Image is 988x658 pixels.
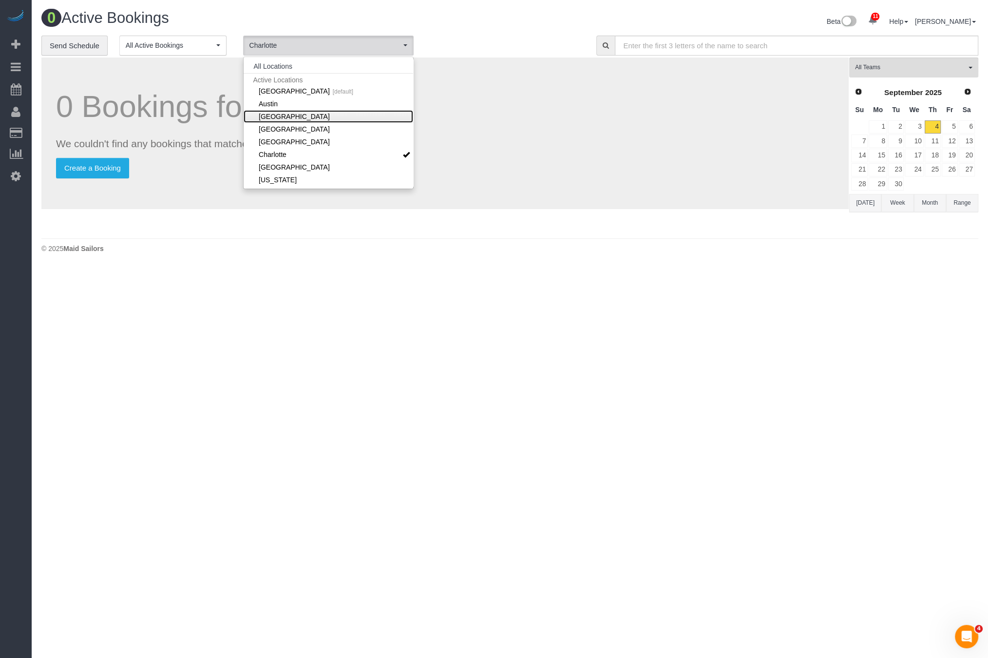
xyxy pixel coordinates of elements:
[852,85,865,99] a: Prev
[330,88,353,95] small: [default]
[929,106,937,114] span: Thursday
[888,149,904,162] a: 16
[873,106,883,114] span: Monday
[892,106,900,114] span: Tuesday
[243,36,414,56] button: Charlotte
[909,106,919,114] span: Wednesday
[827,18,857,25] a: Beta
[888,163,904,176] a: 23
[881,194,913,212] button: Week
[849,194,881,212] button: [DATE]
[56,90,834,123] h1: 0 Bookings found.
[244,148,413,161] a: Charlotte
[63,245,103,252] strong: Maid Sailors
[946,106,953,114] span: Friday
[964,88,971,96] span: Next
[889,18,908,25] a: Help
[126,40,214,50] span: All Active Bookings
[915,18,976,25] a: [PERSON_NAME]
[959,120,975,134] a: 6
[869,149,887,162] a: 15
[942,149,958,162] a: 19
[963,106,971,114] span: Saturday
[975,625,983,633] span: 4
[244,123,413,135] a: [GEOGRAPHIC_DATA]
[905,163,923,176] a: 24
[851,163,868,176] a: 21
[905,135,923,148] a: 10
[851,149,868,162] a: 14
[905,120,923,134] a: 3
[244,97,413,110] a: Austin
[249,40,401,50] span: Charlotte
[942,163,958,176] a: 26
[851,177,868,191] a: 28
[863,10,882,31] a: 11
[888,120,904,134] a: 2
[244,161,413,174] li: Denver
[849,58,978,77] button: All Teams
[6,10,25,23] img: Automaid Logo
[925,88,942,97] span: 2025
[869,120,887,134] a: 1
[855,88,862,96] span: Prev
[41,10,503,26] h1: Active Bookings
[244,110,413,123] a: [GEOGRAPHIC_DATA]
[955,625,978,648] iframe: Intercom live chat
[244,73,413,86] span: Active Locations
[244,161,413,174] a: [GEOGRAPHIC_DATA]
[942,120,958,134] a: 5
[961,85,974,99] a: Next
[41,9,61,27] span: 0
[925,135,941,148] a: 11
[244,174,413,186] a: [US_STATE]
[942,135,958,148] a: 12
[871,13,879,20] span: 11
[41,244,978,253] div: © 2025
[41,36,108,56] a: Send Schedule
[869,135,887,148] a: 8
[946,194,978,212] button: Range
[615,36,978,56] input: Enter the first 3 letters of the name to search
[851,135,868,148] a: 7
[925,120,941,134] a: 4
[959,163,975,176] a: 27
[888,177,904,191] a: 30
[905,149,923,162] a: 17
[244,85,413,97] a: [GEOGRAPHIC_DATA]
[925,149,941,162] a: 18
[840,16,856,28] img: New interface
[56,136,834,151] p: We couldn't find any bookings that matched your search.
[888,135,904,148] a: 9
[244,123,413,135] li: Bronx
[914,194,946,212] button: Month
[855,63,966,72] span: All Teams
[884,88,923,97] span: September
[869,177,887,191] a: 29
[119,36,227,56] button: All Active Bookings
[869,163,887,176] a: 22
[925,163,941,176] a: 25
[244,135,413,148] li: Brooklyn
[959,135,975,148] a: 13
[244,110,413,123] li: Boston
[244,135,413,148] a: [GEOGRAPHIC_DATA]
[244,85,413,97] li: Manhattan
[244,174,413,186] li: New Jersey
[959,149,975,162] a: 20
[855,106,864,114] span: Sunday
[56,158,129,178] a: Create a Booking
[244,59,303,73] button: All Locations
[849,58,978,73] ol: All Teams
